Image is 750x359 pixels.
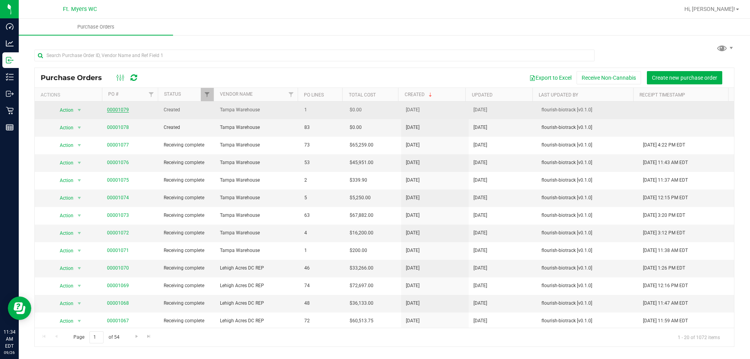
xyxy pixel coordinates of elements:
[473,229,487,237] span: [DATE]
[406,282,420,289] span: [DATE]
[164,194,211,202] span: Receiving complete
[67,23,125,30] span: Purchase Orders
[53,175,74,186] span: Action
[350,212,373,219] span: $67,882.00
[67,331,126,343] span: Page of 54
[220,194,295,202] span: Tampa Warehouse
[406,177,420,184] span: [DATE]
[74,298,84,309] span: select
[473,124,487,131] span: [DATE]
[647,71,722,84] button: Create new purchase order
[6,107,14,114] inline-svg: Retail
[643,194,688,202] span: [DATE] 12:15 PM EDT
[643,300,688,307] span: [DATE] 11:47 AM EDT
[53,210,74,221] span: Action
[164,282,211,289] span: Receiving complete
[74,193,84,204] span: select
[74,210,84,221] span: select
[541,124,634,131] span: flourish-biotrack [v0.1.0]
[350,124,362,131] span: $0.00
[350,264,373,272] span: $33,266.00
[107,177,129,183] a: 00001075
[53,122,74,133] span: Action
[220,91,253,97] a: Vendor Name
[304,106,340,114] span: 1
[643,141,685,149] span: [DATE] 4:22 PM EDT
[164,300,211,307] span: Receiving complete
[108,91,118,97] a: PO #
[164,91,181,97] a: Status
[8,296,31,320] iframe: Resource center
[406,159,420,166] span: [DATE]
[145,88,158,101] a: Filter
[220,229,295,237] span: Tampa Warehouse
[541,177,634,184] span: flourish-biotrack [v0.1.0]
[541,159,634,166] span: flourish-biotrack [v0.1.0]
[220,317,295,325] span: Lehigh Acres DC REP
[643,247,688,254] span: [DATE] 11:38 AM EDT
[131,331,142,342] a: Go to the next page
[6,39,14,47] inline-svg: Analytics
[220,247,295,254] span: Tampa Warehouse
[164,141,211,149] span: Receiving complete
[539,92,578,98] a: Last Updated By
[473,247,487,254] span: [DATE]
[220,141,295,149] span: Tampa Warehouse
[164,177,211,184] span: Receiving complete
[107,265,129,271] a: 00001070
[6,73,14,81] inline-svg: Inventory
[643,317,688,325] span: [DATE] 11:59 AM EDT
[6,123,14,131] inline-svg: Reports
[89,331,104,343] input: 1
[541,194,634,202] span: flourish-biotrack [v0.1.0]
[107,300,129,306] a: 00001068
[473,159,487,166] span: [DATE]
[164,317,211,325] span: Receiving complete
[304,177,340,184] span: 2
[220,177,295,184] span: Tampa Warehouse
[639,92,685,98] a: Receipt Timestamp
[643,229,685,237] span: [DATE] 3:12 PM EDT
[53,280,74,291] span: Action
[74,122,84,133] span: select
[74,228,84,239] span: select
[406,247,420,254] span: [DATE]
[643,177,688,184] span: [DATE] 11:37 AM EDT
[6,56,14,64] inline-svg: Inbound
[304,124,340,131] span: 83
[473,177,487,184] span: [DATE]
[107,195,129,200] a: 00001074
[107,248,129,253] a: 00001071
[406,124,420,131] span: [DATE]
[53,193,74,204] span: Action
[53,140,74,151] span: Action
[220,124,295,131] span: Tampa Warehouse
[53,157,74,168] span: Action
[4,329,15,350] p: 11:34 AM EDT
[472,92,493,98] a: Updated
[541,317,634,325] span: flourish-biotrack [v0.1.0]
[107,142,129,148] a: 00001077
[74,316,84,327] span: select
[671,331,726,343] span: 1 - 20 of 1072 items
[350,317,373,325] span: $60,513.75
[406,317,420,325] span: [DATE]
[350,106,362,114] span: $0.00
[406,212,420,219] span: [DATE]
[164,124,211,131] span: Created
[6,90,14,98] inline-svg: Outbound
[53,228,74,239] span: Action
[652,75,717,81] span: Create new purchase order
[164,106,211,114] span: Created
[406,300,420,307] span: [DATE]
[541,282,634,289] span: flourish-biotrack [v0.1.0]
[19,19,173,35] a: Purchase Orders
[164,264,211,272] span: Receiving complete
[350,229,373,237] span: $16,200.00
[107,107,129,113] a: 00001079
[473,141,487,149] span: [DATE]
[304,194,340,202] span: 5
[220,282,295,289] span: Lehigh Acres DC REP
[541,247,634,254] span: flourish-biotrack [v0.1.0]
[350,194,371,202] span: $5,250.00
